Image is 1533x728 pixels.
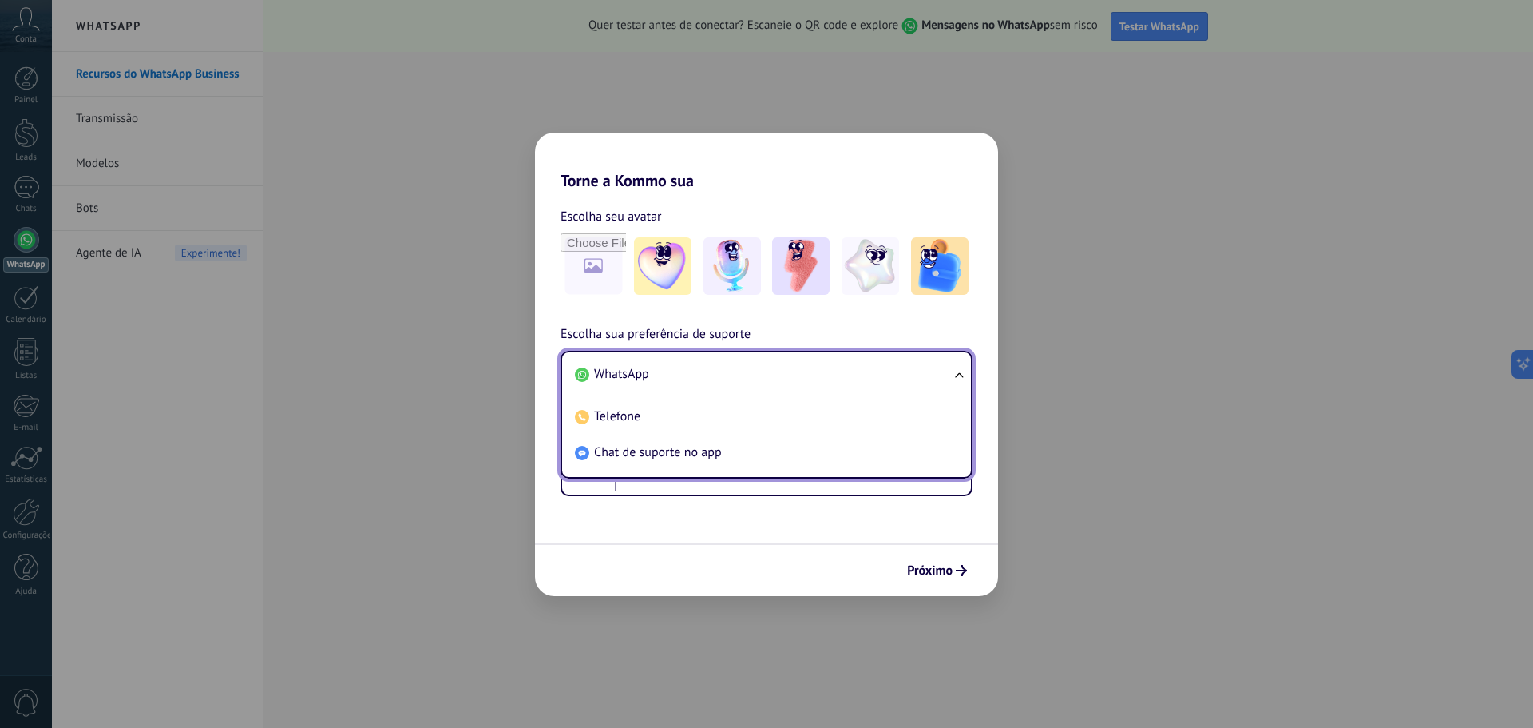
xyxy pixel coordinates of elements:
[535,133,998,190] h2: Torne a Kommo sua
[561,324,751,345] span: Escolha sua preferência de suporte
[594,444,722,460] span: Chat de suporte no app
[772,237,830,295] img: -3.jpeg
[842,237,899,295] img: -4.jpeg
[703,237,761,295] img: -2.jpeg
[911,237,969,295] img: -5.jpeg
[594,408,640,424] span: Telefone
[634,237,691,295] img: -1.jpeg
[907,565,953,576] span: Próximo
[594,366,649,382] span: WhatsApp
[900,557,974,584] button: Próximo
[561,206,662,227] span: Escolha seu avatar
